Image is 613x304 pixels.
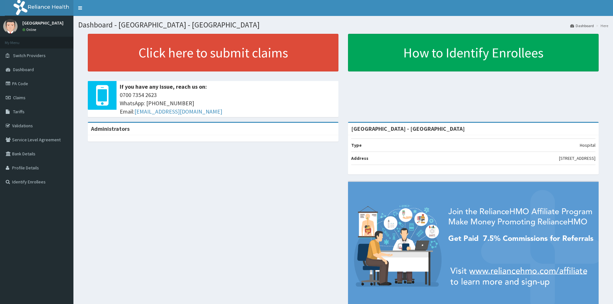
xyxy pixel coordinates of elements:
p: [STREET_ADDRESS] [559,155,595,161]
a: How to Identify Enrollees [348,34,599,71]
b: Administrators [91,125,130,132]
li: Here [594,23,608,28]
span: Switch Providers [13,53,46,58]
p: [GEOGRAPHIC_DATA] [22,21,64,25]
span: Claims [13,95,26,100]
a: Click here to submit claims [88,34,338,71]
a: Online [22,27,38,32]
span: 0700 7354 2623 WhatsApp: [PHONE_NUMBER] Email: [120,91,335,115]
b: Address [351,155,368,161]
p: Hospital [580,142,595,148]
strong: [GEOGRAPHIC_DATA] - [GEOGRAPHIC_DATA] [351,125,465,132]
b: If you have any issue, reach us on: [120,83,207,90]
a: [EMAIL_ADDRESS][DOMAIN_NAME] [134,108,222,115]
span: Dashboard [13,67,34,72]
b: Type [351,142,362,148]
h1: Dashboard - [GEOGRAPHIC_DATA] - [GEOGRAPHIC_DATA] [78,21,608,29]
a: Dashboard [570,23,594,28]
span: Tariffs [13,109,25,115]
img: User Image [3,19,18,33]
